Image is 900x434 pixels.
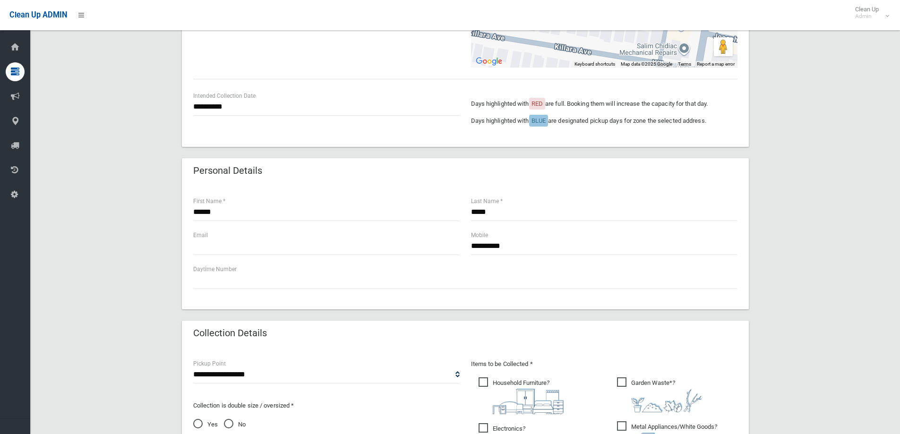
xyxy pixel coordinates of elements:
img: 4fd8a5c772b2c999c83690221e5242e0.png [631,389,702,412]
p: Days highlighted with are designated pickup days for zone the selected address. [471,115,737,127]
span: Household Furniture [479,377,564,414]
span: Yes [193,419,218,430]
button: Keyboard shortcuts [574,61,615,68]
span: Map data ©2025 Google [621,61,672,67]
p: Days highlighted with are full. Booking them will increase the capacity for that day. [471,98,737,110]
a: Report a map error [697,61,735,67]
img: Google [473,55,505,68]
img: aa9efdbe659d29b613fca23ba79d85cb.png [493,389,564,414]
header: Personal Details [182,162,274,180]
a: Terms (opens in new tab) [678,61,691,67]
span: No [224,419,246,430]
i: ? [493,379,564,414]
span: RED [531,100,543,107]
span: Garden Waste* [617,377,702,412]
small: Admin [855,13,879,20]
span: Clean Up [850,6,888,20]
header: Collection Details [182,324,278,342]
span: BLUE [531,117,546,124]
p: Collection is double size / oversized * [193,400,460,411]
i: ? [631,379,702,412]
a: Open this area in Google Maps (opens a new window) [473,55,505,68]
p: Items to be Collected * [471,358,737,370]
span: Clean Up ADMIN [9,10,67,19]
button: Drag Pegman onto the map to open Street View [714,37,733,56]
